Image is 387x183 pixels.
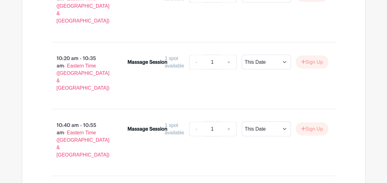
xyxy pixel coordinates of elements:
a: + [221,55,236,69]
button: Sign Up [296,55,328,68]
div: 1 spot available [165,55,184,69]
a: - [189,121,203,136]
span: - Eastern Time ([GEOGRAPHIC_DATA] & [GEOGRAPHIC_DATA]) [57,63,110,90]
button: Sign Up [296,122,328,135]
span: - Eastern Time ([GEOGRAPHIC_DATA] & [GEOGRAPHIC_DATA]) [57,130,110,157]
a: + [221,121,236,136]
a: - [189,55,203,69]
div: 1 spot available [165,121,184,136]
div: Massage Session [127,58,167,66]
p: 10:40 am - 10:55 am [42,119,118,161]
div: Massage Session [127,125,167,132]
p: 10:20 am - 10:35 am [42,52,118,94]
